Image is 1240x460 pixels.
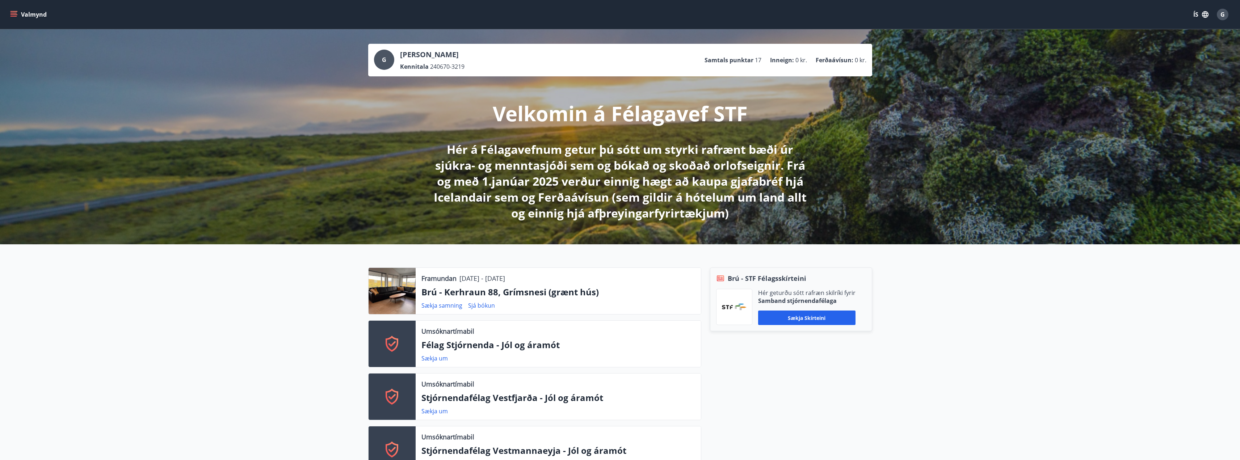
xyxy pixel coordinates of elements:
[400,63,429,71] p: Kennitala
[493,100,748,127] p: Velkomin á Félagavef STF
[758,297,856,305] p: Samband stjórnendafélaga
[1189,8,1212,21] button: ÍS
[1220,10,1225,18] span: G
[705,56,753,64] p: Samtals punktar
[421,326,474,336] p: Umsóknartímabil
[421,354,448,362] a: Sækja um
[758,311,856,325] button: Sækja skírteini
[421,379,474,389] p: Umsóknartímabil
[1214,6,1231,23] button: G
[816,56,853,64] p: Ferðaávísun :
[758,289,856,297] p: Hér geturðu sótt rafræn skilríki fyrir
[795,56,807,64] span: 0 kr.
[421,339,695,351] p: Félag Stjórnenda - Jól og áramót
[468,301,495,309] a: Sjá bókun
[382,56,386,64] span: G
[421,407,448,415] a: Sækja um
[728,274,806,283] span: Brú - STF Félagsskírteini
[770,56,794,64] p: Inneign :
[421,392,695,404] p: Stjórnendafélag Vestfjarða - Jól og áramót
[421,286,695,298] p: Brú - Kerhraun 88, Grímsnesi (grænt hús)
[855,56,866,64] span: 0 kr.
[400,50,465,60] p: [PERSON_NAME]
[421,301,462,309] a: Sækja samning
[430,63,465,71] span: 240670-3219
[755,56,761,64] span: 17
[9,8,50,21] button: menu
[421,432,474,442] p: Umsóknartímabil
[459,274,505,283] p: [DATE] - [DATE]
[429,142,811,221] p: Hér á Félagavefnum getur þú sótt um styrki rafrænt bæði úr sjúkra- og menntasjóði sem og bókað og...
[421,274,457,283] p: Framundan
[421,444,695,457] p: Stjórnendafélag Vestmannaeyja - Jól og áramót
[722,304,747,310] img: vjCaq2fThgY3EUYqSgpjEiBg6WP39ov69hlhuPVN.png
